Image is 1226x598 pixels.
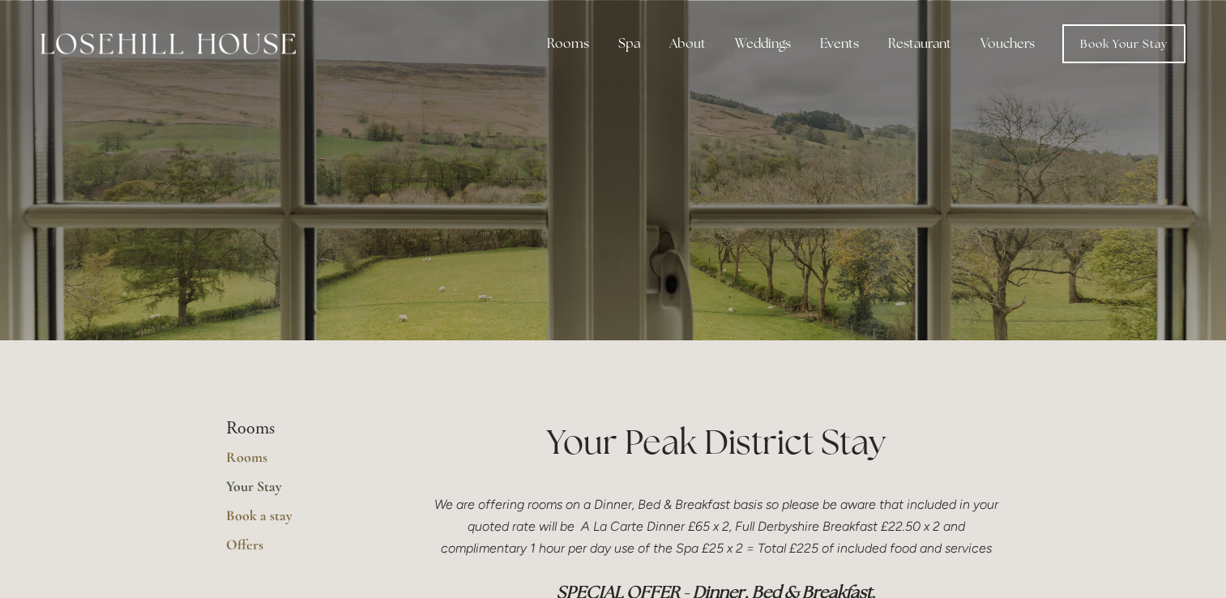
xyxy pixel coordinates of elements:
div: Weddings [722,28,804,60]
div: Spa [605,28,653,60]
a: Your Stay [226,477,381,506]
div: Events [807,28,872,60]
a: Book a stay [226,506,381,536]
a: Offers [226,536,381,565]
em: We are offering rooms on a Dinner, Bed & Breakfast basis so please be aware that included in your... [434,497,1002,556]
div: About [656,28,719,60]
div: Rooms [534,28,602,60]
div: Restaurant [875,28,964,60]
h1: Your Peak District Stay [433,418,1001,466]
a: Rooms [226,448,381,477]
a: Vouchers [968,28,1048,60]
img: Losehill House [41,33,296,54]
li: Rooms [226,418,381,439]
a: Book Your Stay [1062,24,1185,63]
